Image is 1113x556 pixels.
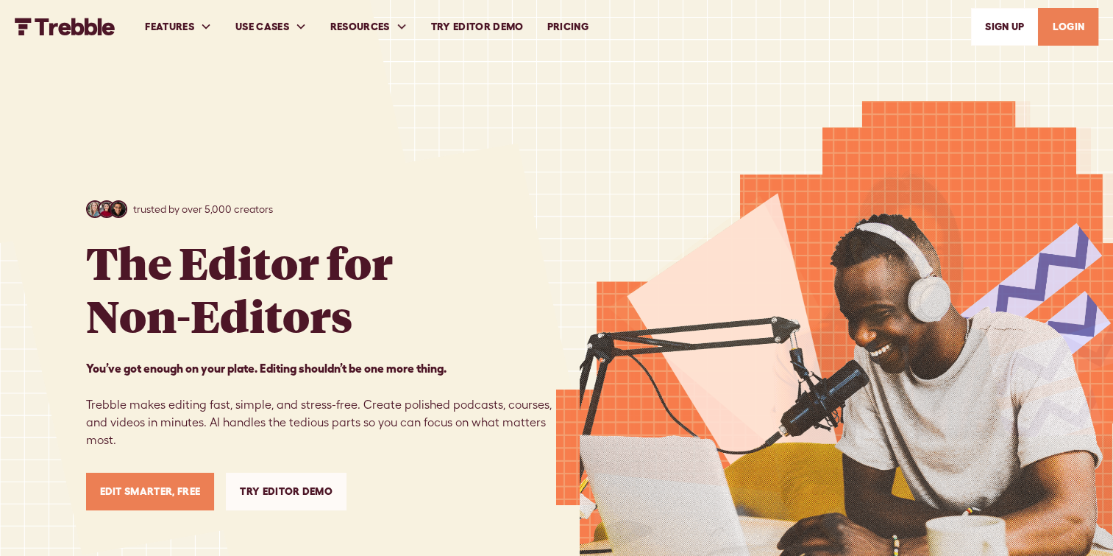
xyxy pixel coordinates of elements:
[86,236,393,342] h1: The Editor for Non-Editors
[224,1,319,52] div: USE CASES
[235,19,289,35] div: USE CASES
[226,473,346,510] a: Try Editor Demo
[133,1,224,52] div: FEATURES
[15,18,115,35] img: Trebble FM Logo
[971,8,1038,46] a: SIGn UP
[15,18,115,35] a: home
[535,1,600,52] a: PRICING
[319,1,419,52] div: RESOURCES
[1038,8,1098,46] a: LOGIN
[145,19,194,35] div: FEATURES
[133,202,273,217] p: trusted by over 5,000 creators
[330,19,390,35] div: RESOURCES
[86,473,215,510] a: Edit Smarter, Free
[86,362,447,375] strong: You’ve got enough on your plate. Editing shouldn’t be one more thing. ‍
[86,359,557,449] p: Trebble makes editing fast, simple, and stress-free. Create polished podcasts, courses, and video...
[419,1,536,52] a: Try Editor Demo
